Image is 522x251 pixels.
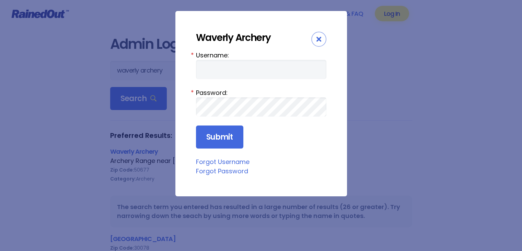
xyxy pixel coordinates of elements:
a: Forgot Username [196,157,250,166]
div: Waverly Archery [196,32,311,44]
label: Password: [196,88,326,97]
div: Close [311,32,326,47]
input: Submit [196,125,243,149]
label: Username: [196,51,326,60]
a: Forgot Password [196,167,248,175]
